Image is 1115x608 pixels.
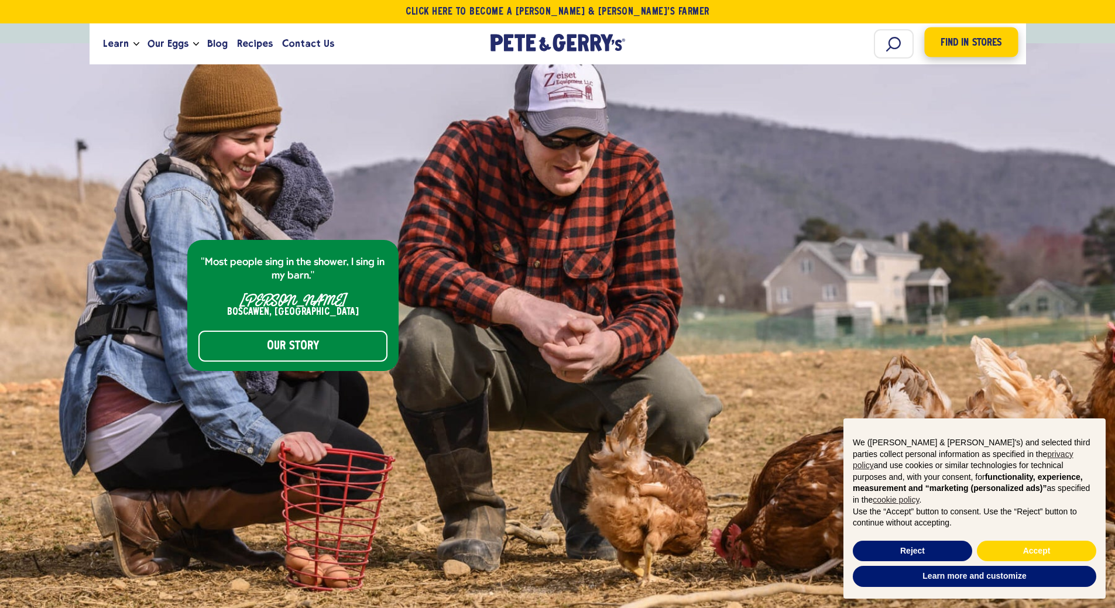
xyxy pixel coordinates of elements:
a: Find in Stores [924,28,1018,57]
span: Learn [103,36,129,51]
p: Use the “Accept” button to consent. Use the “Reject” button to continue without accepting. [853,506,1096,529]
button: Reject [853,541,972,562]
button: Accept [977,541,1096,562]
a: Learn [98,28,133,60]
p: "Most people sing in the shower, I sing in my barn." [198,256,387,283]
span: Contact Us [282,36,334,51]
button: Open the dropdown menu for Learn [133,42,139,46]
div: [PERSON_NAME] [239,294,346,307]
span: Find in Stores [941,35,1001,51]
span: Blog [207,36,228,51]
button: Open the dropdown menu for Our Eggs [193,42,199,46]
a: Recipes [232,28,277,60]
a: Blog [203,28,232,60]
input: Search [874,29,914,59]
span: Our Eggs [147,36,188,51]
div: Boscawen, [GEOGRAPHIC_DATA] [227,307,359,317]
button: Learn more and customize [853,566,1096,587]
a: Our Story [198,331,387,362]
a: cookie policy [873,495,919,504]
a: Contact Us [277,28,339,60]
span: Recipes [237,36,273,51]
a: Our Eggs [143,28,193,60]
p: We ([PERSON_NAME] & [PERSON_NAME]'s) and selected third parties collect personal information as s... [853,437,1096,506]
